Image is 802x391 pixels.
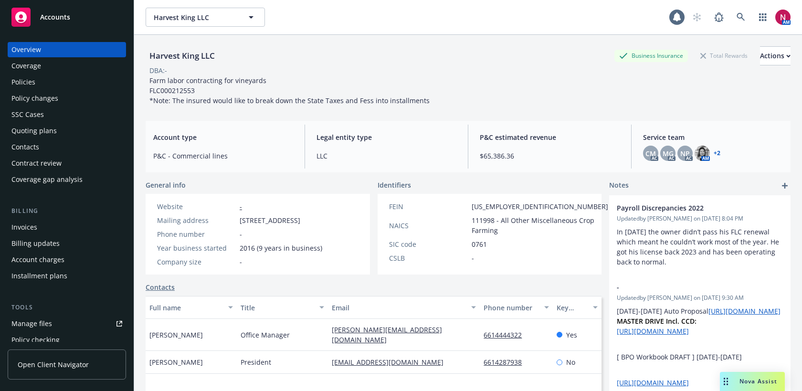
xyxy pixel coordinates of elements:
[687,8,707,27] a: Start snowing
[617,317,696,326] strong: MASTER DRIVE Incl. CCD:
[146,180,186,190] span: General info
[8,107,126,122] a: SSC Cases
[389,221,468,231] div: NAICS
[11,236,60,251] div: Billing updates
[157,215,236,225] div: Mailing address
[566,330,577,340] span: Yes
[157,257,236,267] div: Company size
[241,357,271,367] span: President
[775,10,791,25] img: photo
[240,257,242,267] span: -
[11,123,57,138] div: Quoting plans
[8,156,126,171] a: Contract review
[8,316,126,331] a: Manage files
[645,148,656,159] span: CM
[317,151,456,161] span: LLC
[680,148,690,159] span: NP
[696,50,752,62] div: Total Rewards
[609,180,629,191] span: Notes
[8,42,126,57] a: Overview
[760,46,791,65] button: Actions
[11,252,64,267] div: Account charges
[332,358,451,367] a: [EMAIL_ADDRESS][DOMAIN_NAME]
[240,215,300,225] span: [STREET_ADDRESS]
[149,357,203,367] span: [PERSON_NAME]
[11,268,67,284] div: Installment plans
[709,8,728,27] a: Report a Bug
[11,42,41,57] div: Overview
[8,91,126,106] a: Policy changes
[617,214,783,223] span: Updated by [PERSON_NAME] on [DATE] 8:04 PM
[472,253,474,263] span: -
[553,296,601,319] button: Key contact
[153,151,293,161] span: P&C - Commercial lines
[617,352,783,362] p: [ BPO Workbook DRAFT ] [DATE]-[DATE]
[11,139,39,155] div: Contacts
[328,296,480,319] button: Email
[146,50,219,62] div: Harvest King LLC
[11,220,37,235] div: Invoices
[157,243,236,253] div: Year business started
[389,239,468,249] div: SIC code
[146,296,237,319] button: Full name
[11,58,41,74] div: Coverage
[643,132,783,142] span: Service team
[484,358,529,367] a: 6614287938
[149,76,430,105] span: Farm labor contracting for vineyards FLC000212553 *Note: The insured would like to break down the...
[389,201,468,211] div: FEIN
[557,303,587,313] div: Key contact
[8,236,126,251] a: Billing updates
[614,50,688,62] div: Business Insurance
[11,74,35,90] div: Policies
[8,172,126,187] a: Coverage gap analysis
[617,306,783,336] p: [DATE]-[DATE] Auto Proposal
[157,201,236,211] div: Website
[157,229,236,239] div: Phone number
[8,303,126,312] div: Tools
[484,330,529,339] a: 6614444322
[11,332,60,348] div: Policy checking
[154,12,236,22] span: Harvest King LLC
[480,296,553,319] button: Phone number
[40,13,70,21] span: Accounts
[8,58,126,74] a: Coverage
[8,206,126,216] div: Billing
[8,4,126,31] a: Accounts
[18,359,89,370] span: Open Client Navigator
[779,180,791,191] a: add
[240,243,322,253] span: 2016 (9 years in business)
[566,357,575,367] span: No
[617,227,781,266] span: In [DATE] the owner didn’t pass his FLC renewal which meant he couldn’t work most of the year. He...
[484,303,538,313] div: Phone number
[609,195,791,275] div: Payroll Discrepancies 2022Updatedby [PERSON_NAME] on [DATE] 8:04 PMIn [DATE] the owner didn’t pas...
[760,47,791,65] div: Actions
[8,123,126,138] a: Quoting plans
[617,294,783,302] span: Updated by [PERSON_NAME] on [DATE] 9:30 AM
[11,107,44,122] div: SSC Cases
[8,332,126,348] a: Policy checking
[731,8,750,27] a: Search
[149,330,203,340] span: [PERSON_NAME]
[149,303,222,313] div: Full name
[240,229,242,239] span: -
[8,74,126,90] a: Policies
[241,330,290,340] span: Office Manager
[378,180,411,190] span: Identifiers
[149,65,167,75] div: DBA: -
[389,253,468,263] div: CSLB
[720,372,785,391] button: Nova Assist
[695,146,710,161] img: photo
[11,172,83,187] div: Coverage gap analysis
[241,303,314,313] div: Title
[617,282,758,292] span: -
[332,303,465,313] div: Email
[663,148,674,159] span: MG
[146,282,175,292] a: Contacts
[11,91,58,106] div: Policy changes
[317,132,456,142] span: Legal entity type
[720,372,732,391] div: Drag to move
[153,132,293,142] span: Account type
[708,306,781,316] a: [URL][DOMAIN_NAME]
[240,202,242,211] a: -
[480,151,620,161] span: $65,386.36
